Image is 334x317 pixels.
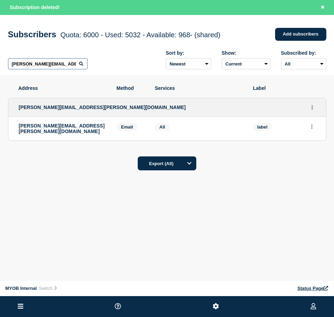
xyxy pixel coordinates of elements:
[318,3,327,11] button: Close banner
[19,123,106,134] p: [PERSON_NAME][EMAIL_ADDRESS][PERSON_NAME][DOMAIN_NAME]
[8,30,221,39] h1: Subscribers
[60,31,220,39] span: Quota: 6000 - Used: 5032 - Available: 968 - (shared)
[297,286,329,291] a: Status Page
[308,121,316,132] button: Actions
[182,156,196,170] button: Options
[155,85,243,91] span: Services
[5,286,37,291] span: MYOB Internal
[166,50,211,56] div: Sort by:
[138,156,196,170] button: Export (All)
[37,285,60,291] button: Switch
[159,124,165,130] span: All
[253,85,316,91] span: Label
[18,85,106,91] span: Address
[275,28,326,41] a: Add subscribers
[281,50,326,56] div: Subscribed by:
[308,102,317,113] button: Actions
[10,5,60,10] span: Subscription deleted!
[116,123,138,131] span: Email
[8,58,88,69] input: Search subscribers
[116,85,144,91] span: Method
[222,50,271,56] div: Show:
[19,105,186,110] span: [PERSON_NAME][EMAIL_ADDRESS][PERSON_NAME][DOMAIN_NAME]
[166,58,211,69] select: Sort by
[222,58,271,69] select: Deleted
[281,58,326,69] select: Subscribed by
[253,123,272,131] span: label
